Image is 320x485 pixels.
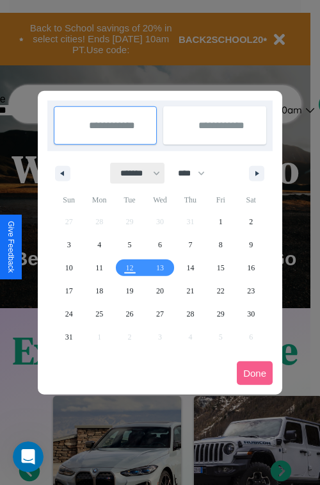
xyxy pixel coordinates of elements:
span: 17 [65,279,73,302]
span: 2 [249,210,253,233]
span: 11 [95,256,103,279]
span: 21 [186,279,194,302]
span: 15 [217,256,225,279]
span: 23 [247,279,255,302]
span: 26 [126,302,134,325]
span: 18 [95,279,103,302]
span: Tue [115,190,145,210]
button: 12 [115,256,145,279]
span: 24 [65,302,73,325]
button: 18 [84,279,114,302]
span: Sat [236,190,266,210]
button: 6 [145,233,175,256]
button: 9 [236,233,266,256]
button: 21 [175,279,205,302]
span: 8 [219,233,223,256]
span: 14 [186,256,194,279]
span: Sun [54,190,84,210]
button: 4 [84,233,114,256]
button: 26 [115,302,145,325]
button: Done [237,361,273,385]
span: 9 [249,233,253,256]
button: 15 [205,256,236,279]
button: 16 [236,256,266,279]
div: Give Feedback [6,221,15,273]
span: 19 [126,279,134,302]
button: 31 [54,325,84,349]
button: 19 [115,279,145,302]
button: 29 [205,302,236,325]
button: 27 [145,302,175,325]
span: 22 [217,279,225,302]
span: 20 [156,279,164,302]
button: 1 [205,210,236,233]
button: 17 [54,279,84,302]
span: 28 [186,302,194,325]
span: 6 [158,233,162,256]
span: 5 [128,233,132,256]
button: 14 [175,256,205,279]
button: 13 [145,256,175,279]
button: 5 [115,233,145,256]
span: 30 [247,302,255,325]
button: 3 [54,233,84,256]
button: 8 [205,233,236,256]
button: 28 [175,302,205,325]
span: Thu [175,190,205,210]
span: 25 [95,302,103,325]
span: 16 [247,256,255,279]
button: 24 [54,302,84,325]
span: 13 [156,256,164,279]
iframe: Intercom live chat [13,441,44,472]
button: 10 [54,256,84,279]
span: 3 [67,233,71,256]
span: 27 [156,302,164,325]
span: 1 [219,210,223,233]
button: 25 [84,302,114,325]
span: 12 [126,256,134,279]
button: 22 [205,279,236,302]
span: 7 [188,233,192,256]
button: 7 [175,233,205,256]
button: 2 [236,210,266,233]
span: Fri [205,190,236,210]
span: Wed [145,190,175,210]
span: Mon [84,190,114,210]
span: 4 [97,233,101,256]
button: 23 [236,279,266,302]
span: 31 [65,325,73,349]
span: 10 [65,256,73,279]
button: 11 [84,256,114,279]
button: 20 [145,279,175,302]
button: 30 [236,302,266,325]
span: 29 [217,302,225,325]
